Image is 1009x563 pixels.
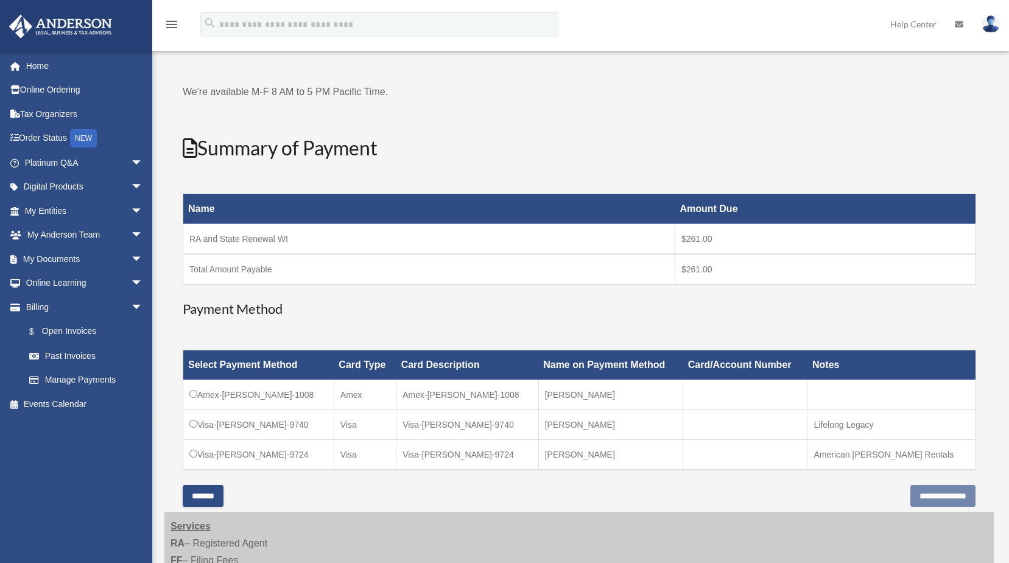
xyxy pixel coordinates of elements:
[9,199,161,223] a: My Entitiesarrow_drop_down
[982,15,1000,33] img: User Pic
[675,194,975,224] th: Amount Due
[183,380,334,410] td: Amex-[PERSON_NAME]-1008
[9,54,161,78] a: Home
[183,224,675,254] td: RA and State Renewal WI
[171,521,211,531] strong: Services
[9,295,155,319] a: Billingarrow_drop_down
[131,223,155,248] span: arrow_drop_down
[807,440,976,470] td: American [PERSON_NAME] Rentals
[9,102,161,126] a: Tax Organizers
[183,135,976,162] h2: Summary of Payment
[396,410,539,440] td: Visa-[PERSON_NAME]-9740
[538,350,683,380] th: Name on Payment Method
[538,380,683,410] td: [PERSON_NAME]
[131,175,155,200] span: arrow_drop_down
[9,126,161,151] a: Order StatusNEW
[183,194,675,224] th: Name
[183,350,334,380] th: Select Payment Method
[396,350,539,380] th: Card Description
[131,247,155,272] span: arrow_drop_down
[70,129,97,147] div: NEW
[183,254,675,285] td: Total Amount Payable
[131,271,155,296] span: arrow_drop_down
[334,380,396,410] td: Amex
[131,199,155,224] span: arrow_drop_down
[675,224,975,254] td: $261.00
[36,324,42,339] span: $
[334,350,396,380] th: Card Type
[9,150,161,175] a: Platinum Q&Aarrow_drop_down
[396,440,539,470] td: Visa-[PERSON_NAME]-9724
[807,410,976,440] td: Lifelong Legacy
[183,300,976,319] h3: Payment Method
[9,271,161,296] a: Online Learningarrow_drop_down
[396,380,539,410] td: Amex-[PERSON_NAME]-1008
[675,254,975,285] td: $261.00
[171,538,185,548] strong: RA
[683,350,807,380] th: Card/Account Number
[9,223,161,247] a: My Anderson Teamarrow_drop_down
[17,319,149,344] a: $Open Invoices
[164,17,179,32] i: menu
[538,410,683,440] td: [PERSON_NAME]
[131,295,155,320] span: arrow_drop_down
[17,344,155,368] a: Past Invoices
[183,440,334,470] td: Visa-[PERSON_NAME]-9724
[183,410,334,440] td: Visa-[PERSON_NAME]-9740
[334,440,396,470] td: Visa
[17,368,155,392] a: Manage Payments
[334,410,396,440] td: Visa
[538,440,683,470] td: [PERSON_NAME]
[9,175,161,199] a: Digital Productsarrow_drop_down
[9,78,161,102] a: Online Ordering
[164,21,179,32] a: menu
[5,15,116,38] img: Anderson Advisors Platinum Portal
[9,247,161,271] a: My Documentsarrow_drop_down
[807,350,976,380] th: Notes
[203,16,217,30] i: search
[9,392,161,416] a: Events Calendar
[131,150,155,175] span: arrow_drop_down
[183,83,976,101] p: We're available M-F 8 AM to 5 PM Pacific Time.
